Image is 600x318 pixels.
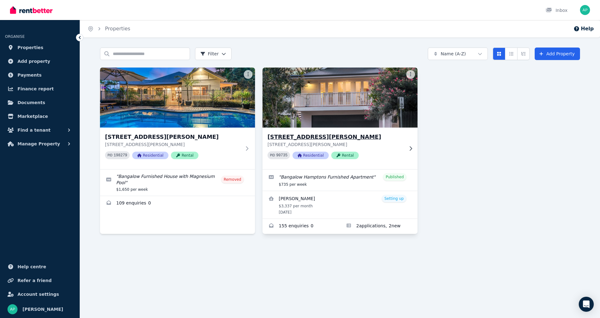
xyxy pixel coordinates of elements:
a: Documents [5,96,75,109]
button: Find a tenant [5,124,75,136]
span: ORGANISE [5,34,25,39]
a: Help centre [5,260,75,273]
nav: Breadcrumb [80,20,138,38]
a: 2A Sansom Street, Bangalow[STREET_ADDRESS][PERSON_NAME][STREET_ADDRESS][PERSON_NAME]PID 90735Resi... [262,68,417,169]
a: Add property [5,55,75,68]
span: Name (A-Z) [441,51,466,57]
span: Filter [200,51,219,57]
span: Properties [17,44,43,51]
img: Aurora Pagonis [7,304,17,314]
button: More options [244,70,252,79]
span: Find a tenant [17,126,51,134]
a: Marketplace [5,110,75,123]
a: Edit listing: Bangalow Furnished House with Magnesium Pool [100,169,255,196]
a: Finance report [5,83,75,95]
span: Finance report [17,85,54,93]
a: Properties [105,26,130,32]
a: Refer a friend [5,274,75,287]
small: PID [107,154,112,157]
a: Payments [5,69,75,81]
img: 2A Sansom Street, Bangalow [259,66,422,129]
span: Payments [17,71,42,79]
a: Enquiries for 2 Sansom Street, Bangalow [100,196,255,211]
a: Account settings [5,288,75,300]
a: Edit listing: Bangalow Hamptons Furnished Apartment [262,169,417,191]
small: PID [270,154,275,157]
code: 198279 [114,153,127,158]
button: Help [573,25,594,33]
img: Aurora Pagonis [580,5,590,15]
button: Manage Property [5,138,75,150]
span: [PERSON_NAME] [22,305,63,313]
h3: [STREET_ADDRESS][PERSON_NAME] [267,133,404,141]
span: Help centre [17,263,46,270]
code: 90735 [276,153,287,158]
span: Marketplace [17,113,48,120]
div: View options [493,48,530,60]
a: 2 Sansom Street, Bangalow[STREET_ADDRESS][PERSON_NAME][STREET_ADDRESS][PERSON_NAME]PID 198279Resi... [100,68,255,169]
button: Name (A-Z) [428,48,488,60]
button: Card view [493,48,505,60]
span: Rental [171,152,198,159]
p: [STREET_ADDRESS][PERSON_NAME] [267,141,404,148]
div: Open Intercom Messenger [579,297,594,312]
button: Filter [195,48,232,60]
img: 2 Sansom Street, Bangalow [100,68,255,128]
a: Properties [5,41,75,54]
span: Account settings [17,290,59,298]
img: RentBetter [10,5,52,15]
button: More options [406,70,415,79]
button: Expanded list view [517,48,530,60]
button: Compact list view [505,48,517,60]
span: Residential [292,152,329,159]
p: [STREET_ADDRESS][PERSON_NAME] [105,141,241,148]
h3: [STREET_ADDRESS][PERSON_NAME] [105,133,241,141]
span: Rental [331,152,359,159]
span: Add property [17,58,50,65]
span: Documents [17,99,45,106]
span: Refer a friend [17,277,52,284]
span: Manage Property [17,140,60,148]
div: Inbox [546,7,567,13]
a: Enquiries for 2A Sansom Street, Bangalow [262,219,340,234]
a: Add Property [535,48,580,60]
a: Applications for 2A Sansom Street, Bangalow [340,219,417,234]
span: Residential [132,152,168,159]
a: View details for Nicole Hunt [262,191,417,219]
